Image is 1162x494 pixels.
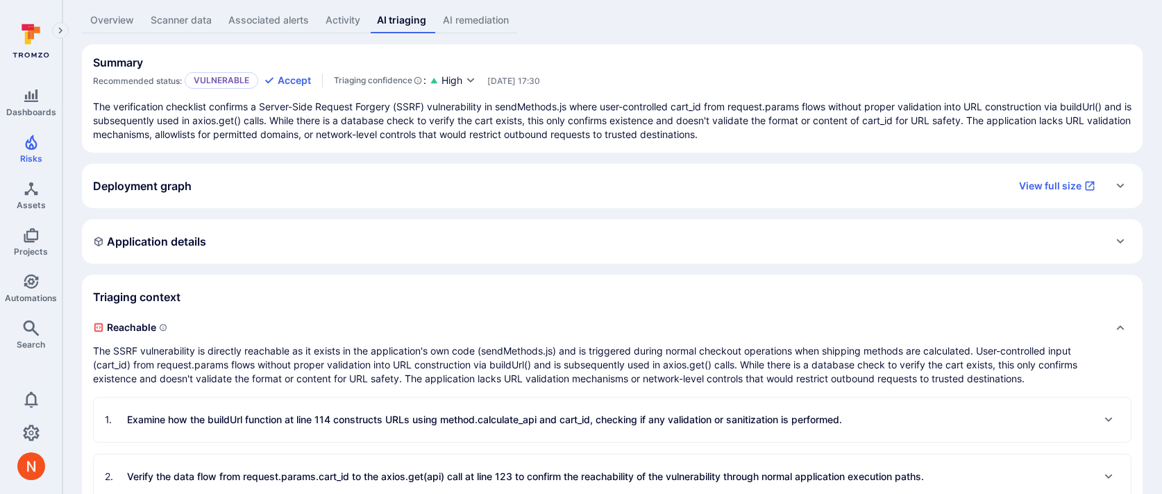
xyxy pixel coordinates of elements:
[17,452,45,480] img: ACg8ocIprwjrgDQnDsNSk9Ghn5p5-B8DpAKWoJ5Gi9syOE4K59tr4Q=s96-c
[93,56,143,69] h2: Summary
[369,8,435,33] a: AI triaging
[142,8,220,33] a: Scanner data
[159,323,167,332] svg: Indicates if a vulnerability code, component, function or a library can actually be reached or in...
[93,179,192,193] h2: Deployment graph
[82,219,1143,264] div: Expand
[435,8,517,33] a: AI remediation
[82,8,1143,33] div: Vulnerability tabs
[334,74,412,87] span: Triaging confidence
[56,25,65,37] i: Expand navigation menu
[441,74,476,88] button: High
[93,316,1104,339] span: Reachable
[20,153,42,164] span: Risks
[1011,175,1104,197] a: View full size
[82,8,142,33] a: Overview
[93,344,1104,386] p: The SSRF vulnerability is directly reachable as it exists in the application's own code (sendMeth...
[127,413,842,427] p: Examine how the buildUrl function at line 114 constructs URLs using method.calculate_api and cart...
[93,235,206,248] h2: Application details
[414,74,422,87] svg: AI Triaging Agent self-evaluates the confidence behind recommended status based on the depth and ...
[487,76,540,86] span: Only visible to Tromzo users
[5,293,57,303] span: Automations
[93,76,182,86] span: Recommended status:
[6,107,56,117] span: Dashboards
[185,72,258,89] p: Vulnerable
[105,470,124,484] span: 2 .
[17,200,46,210] span: Assets
[94,398,1131,442] div: Expand
[82,164,1143,208] div: Expand
[264,74,311,87] button: Accept
[93,290,180,304] h2: Triaging context
[105,413,124,427] span: 1 .
[93,100,1131,142] p: The verification checklist confirms a Server-Side Request Forgery (SSRF) vulnerability in sendMet...
[17,452,45,480] div: Neeren Patki
[334,74,426,87] div: :
[52,22,69,39] button: Expand navigation menu
[317,8,369,33] a: Activity
[17,339,45,350] span: Search
[93,316,1131,386] div: Collapse
[127,470,924,484] p: Verify the data flow from request.params.cart_id to the axios.get(api) call at line 123 to confir...
[14,246,48,257] span: Projects
[441,74,462,87] span: High
[220,8,317,33] a: Associated alerts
